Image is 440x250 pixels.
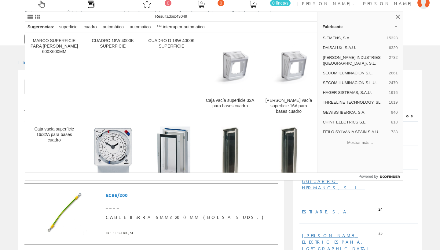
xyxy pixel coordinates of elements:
[30,38,79,55] div: MARCO SUPERFICIE PARA [PERSON_NAME] 600X600MM
[221,127,240,181] img: Cuadro distribución suelo, montaje superficie, A = 800 mm, H = 2060 mm, P = 300 mm
[30,127,79,143] div: Caja vacía superficie 16/32A para bases cuadro
[18,59,44,65] a: Inicio
[106,228,276,238] span: IDE ELECTRIC, SL
[154,22,207,33] div: *** interruptor automatico
[179,9,223,15] span: Ped. favoritos
[323,110,388,115] span: GEWISS IBERICA, S.A.
[323,45,386,51] span: DAISALUX, S.A.U.
[42,190,88,235] img: Foto artículo CABLE TIERRA 6MM2 200MM (BOLSA 5 UDS.) (150x150)
[201,122,259,215] a: Cuadro distribución suelo, montaje superficie, A = 800 mm, H = 2060 mm, P = 300 mm
[378,206,383,212] span: 24
[206,41,255,90] img: Caja vacía superficie 32A para bases cuadro
[359,173,403,180] a: Powered by
[106,201,276,212] span: ____
[24,99,78,109] label: Mostrar
[25,33,83,121] a: MARCO SUPERFICIE PARA [PERSON_NAME] 600X600MM
[323,70,386,76] span: SECOM ILUMINACION S.L.
[201,33,259,121] a: Caja vacía superficie 32A para bases cuadro Caja vacía superficie 32A para bases cuadro
[127,22,153,33] div: automatico
[84,33,142,121] a: CUADRO 18W 4000K SUPERFICIE
[323,35,384,41] span: SIEMENS, S.A.
[323,55,386,66] span: [PERSON_NAME] INDUSTRIES ([GEOGRAPHIC_DATA]), S.L.
[323,129,388,135] span: FEILO SYLVANIA SPAIN S.A.U.
[320,137,400,148] button: Mostrar más…
[391,129,398,135] span: 738
[359,174,378,179] span: Powered by
[142,122,201,215] a: Cuadro superficie CVX 600X 600X170 IP40 pta cristal
[389,90,398,95] span: 1916
[389,100,398,105] span: 1619
[389,55,398,66] span: 2732
[323,80,386,86] span: SECOM ILUMINACION S.L.U.
[378,230,383,236] span: 23
[297,0,414,6] span: [PERSON_NAME].[PERSON_NAME]
[100,22,126,33] div: automático
[106,190,276,201] span: ECB6/200
[323,90,386,95] span: HAGER SISTEMAS, S.A.U.
[260,122,318,215] a: Cuadro distribución suelo, montaje superficie, A = 800 mm, H = 1760 mm, P = 300 mm
[84,122,142,215] a: SUL 289h Interruptor horario 72 x 72 superficie o trascuadro
[265,41,313,90] img: Caja vacía superficie 16A para bases cuadro
[124,9,170,15] span: Art. favoritos
[142,33,201,121] a: CUADRO D 18W 4000K SUPERFICIE
[81,22,99,33] div: cuadro
[391,120,398,125] span: 818
[147,38,196,49] div: CUADRO D 18W 4000K SUPERFICIE
[176,14,187,19] span: 43049
[206,98,255,109] div: Caja vacía superficie 32A para bases cuadro
[155,14,187,19] span: Resultados:
[280,127,298,181] img: Cuadro distribución suelo, montaje superficie, A = 800 mm, H = 1760 mm, P = 300 mm
[389,70,398,76] span: 2661
[68,9,114,15] span: Últimas compras
[57,22,80,33] div: superficie
[25,23,56,31] div: Sugerencias:
[89,38,137,49] div: CUADRO 18W 4000K SUPERFICIE
[391,110,398,115] span: 940
[25,122,83,215] a: Caja vacía superficie 16/32A para bases cuadro
[232,9,274,15] span: Pedido actual
[323,120,388,125] span: CHINT ELECTRICS S.L.
[323,100,386,105] span: THREELINE TECHNOLOGY, SL
[93,127,133,181] img: SUL 289h Interruptor horario 72 x 72 superficie o trascuadro
[149,127,193,181] img: Cuadro superficie CVX 600X 600X170 IP40 pta cristal
[265,98,313,114] div: [PERSON_NAME] vacía superficie 16A para bases cuadro
[106,212,276,223] span: CABLE TIERRA 6MM2 200MM (BOLSA 5 UDS.)
[389,80,398,86] span: 2470
[302,209,353,214] a: ESTIARE, S.A.
[24,80,118,94] a: Listado de artículos
[25,9,58,15] span: Selectores
[389,45,398,51] span: 6320
[317,22,403,31] a: Fabricante
[260,33,318,121] a: Caja vacía superficie 16A para bases cuadro [PERSON_NAME] vacía superficie 16A para bases cuadro
[387,35,398,41] span: 15323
